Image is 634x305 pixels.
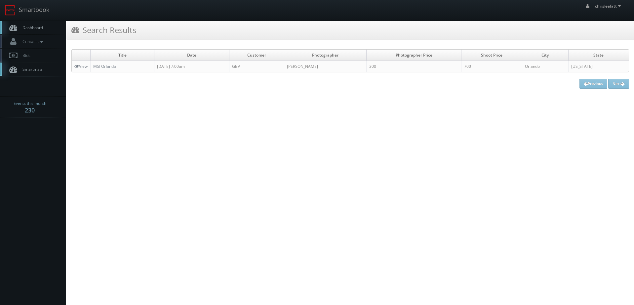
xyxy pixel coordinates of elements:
span: Bids [19,53,30,58]
td: [PERSON_NAME] [284,61,366,72]
td: 700 [461,61,522,72]
span: Contacts [19,39,45,44]
td: 300 [366,61,461,72]
span: chrisleefatt [595,3,623,9]
span: Smartmap [19,66,42,72]
td: Customer [229,50,284,61]
img: smartbook-logo.png [5,5,16,16]
td: City [522,50,568,61]
h3: Search Results [71,24,136,36]
a: MSI Orlando [93,64,116,69]
a: View [74,64,88,69]
span: Events this month [14,100,46,107]
td: Title [91,50,154,61]
td: Shoot Price [461,50,522,61]
td: [US_STATE] [568,61,629,72]
td: GBV [229,61,284,72]
span: Dashboard [19,25,43,30]
td: Photographer [284,50,366,61]
td: State [568,50,629,61]
td: Photographer Price [366,50,461,61]
td: Orlando [522,61,568,72]
td: [DATE] 7:00am [154,61,229,72]
td: Date [154,50,229,61]
strong: 230 [25,106,35,114]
